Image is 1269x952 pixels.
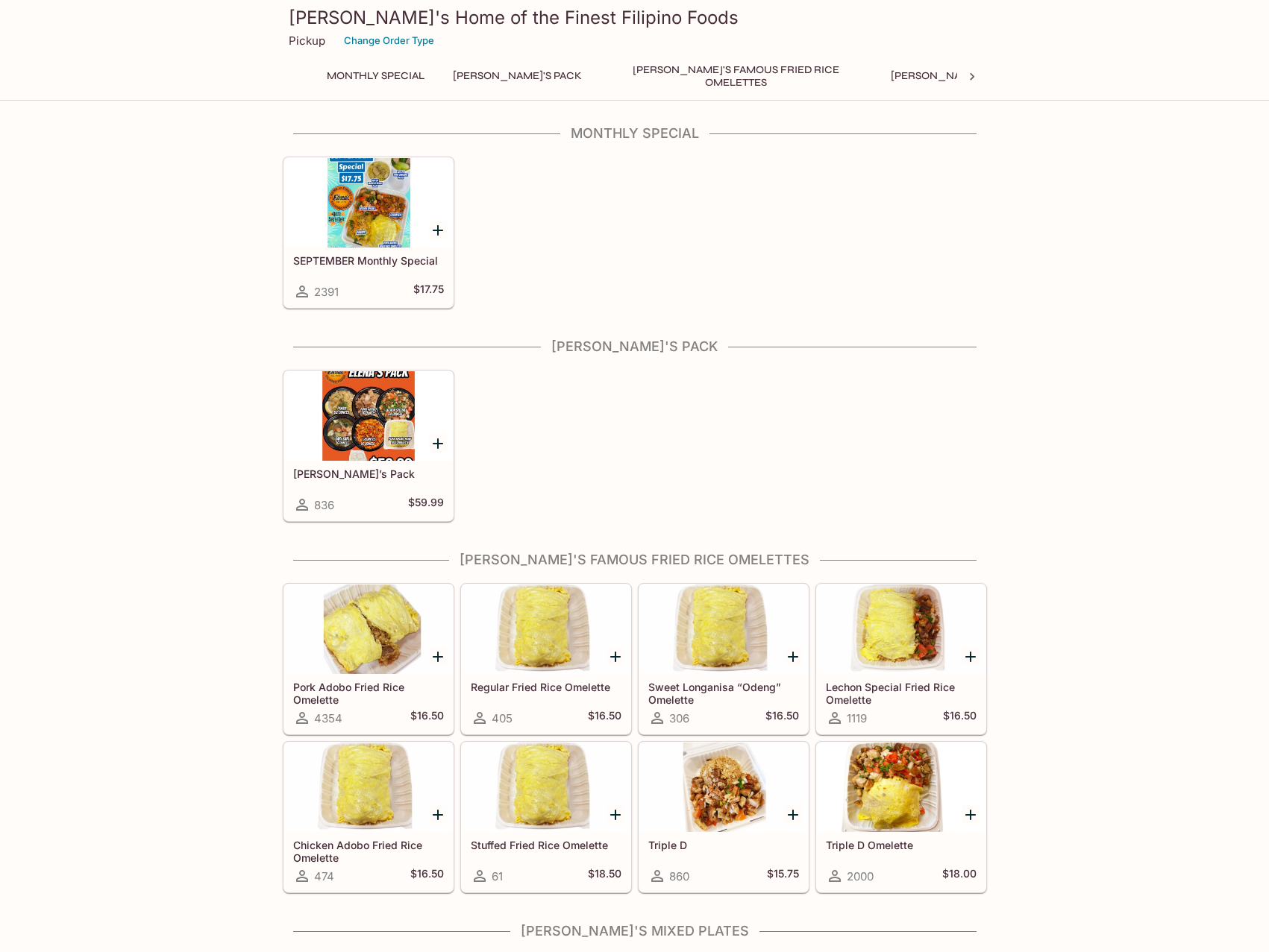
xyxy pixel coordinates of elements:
span: 474 [314,869,334,883]
div: Elena’s Pack [284,371,453,461]
p: Pickup [289,34,325,48]
h5: $18.50 [588,867,621,885]
h4: [PERSON_NAME]'s Pack [283,338,987,355]
a: Regular Fried Rice Omelette405$16.50 [461,584,631,734]
h4: [PERSON_NAME]'s Mixed Plates [283,923,987,939]
h5: Stuffed Fried Rice Omelette [471,839,621,851]
button: Add SEPTEMBER Monthly Special [429,221,448,239]
div: Sweet Longanisa “Odeng” Omelette [639,584,808,674]
div: Pork Adobo Fried Rice Omelette [284,584,453,674]
a: Chicken Adobo Fried Rice Omelette474$16.50 [283,742,454,892]
div: Triple D [639,743,808,832]
h5: $18.00 [942,867,977,885]
button: Add Triple D [784,805,803,824]
span: 836 [314,498,334,512]
a: Lechon Special Fried Rice Omelette1119$16.50 [816,584,986,734]
div: Stuffed Fried Rice Omelette [462,743,630,832]
button: Add Triple D Omelette [962,805,980,824]
a: [PERSON_NAME]’s Pack836$59.99 [283,371,454,521]
button: [PERSON_NAME]'s Pack [445,66,590,86]
button: Add Regular Fried Rice Omelette [607,647,625,666]
h5: Triple D [648,839,799,851]
a: Sweet Longanisa “Odeng” Omelette306$16.50 [639,584,809,734]
h5: Regular Fried Rice Omelette [471,681,621,693]
span: 405 [492,711,513,725]
span: 61 [492,869,503,883]
button: Add Sweet Longanisa “Odeng” Omelette [784,647,803,666]
h5: $59.99 [408,496,444,514]
h5: Sweet Longanisa “Odeng” Omelette [648,681,799,705]
a: Pork Adobo Fried Rice Omelette4354$16.50 [283,584,454,734]
span: 1119 [847,711,867,725]
h5: SEPTEMBER Monthly Special [293,254,444,267]
h5: [PERSON_NAME]’s Pack [293,467,444,480]
h4: [PERSON_NAME]'s Famous Fried Rice Omelettes [283,552,987,568]
div: Triple D Omelette [817,743,986,832]
h5: $16.50 [410,709,444,727]
span: 860 [669,869,689,883]
button: Add Elena’s Pack [429,434,448,453]
a: SEPTEMBER Monthly Special2391$17.75 [283,157,454,308]
span: 4354 [314,711,342,725]
h5: $16.50 [765,709,799,727]
span: 306 [669,711,689,725]
a: Stuffed Fried Rice Omelette61$18.50 [461,742,631,892]
h5: $17.75 [413,283,444,300]
div: Chicken Adobo Fried Rice Omelette [284,743,453,832]
div: SEPTEMBER Monthly Special [284,158,453,248]
h4: Monthly Special [283,125,987,142]
button: Monthly Special [319,66,433,86]
h3: [PERSON_NAME]'s Home of the Finest Filipino Foods [289,6,981,29]
button: Add Chicken Adobo Fried Rice Omelette [429,805,448,824]
h5: $16.50 [410,867,444,885]
h5: $15.75 [767,867,799,885]
button: [PERSON_NAME]'s Mixed Plates [883,66,1073,86]
a: Triple D860$15.75 [639,742,809,892]
button: Add Pork Adobo Fried Rice Omelette [429,647,448,666]
div: Lechon Special Fried Rice Omelette [817,584,986,674]
div: Regular Fried Rice Omelette [462,584,630,674]
a: Triple D Omelette2000$18.00 [816,742,986,892]
button: Change Order Type [337,29,441,52]
button: [PERSON_NAME]'s Famous Fried Rice Omelettes [602,66,871,86]
h5: $16.50 [588,709,621,727]
h5: Chicken Adobo Fried Rice Omelette [293,839,444,863]
button: Add Lechon Special Fried Rice Omelette [962,647,980,666]
button: Add Stuffed Fried Rice Omelette [607,805,625,824]
span: 2391 [314,285,339,299]
h5: $16.50 [943,709,977,727]
h5: Triple D Omelette [826,839,977,851]
span: 2000 [847,869,874,883]
h5: Lechon Special Fried Rice Omelette [826,681,977,705]
h5: Pork Adobo Fried Rice Omelette [293,681,444,705]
